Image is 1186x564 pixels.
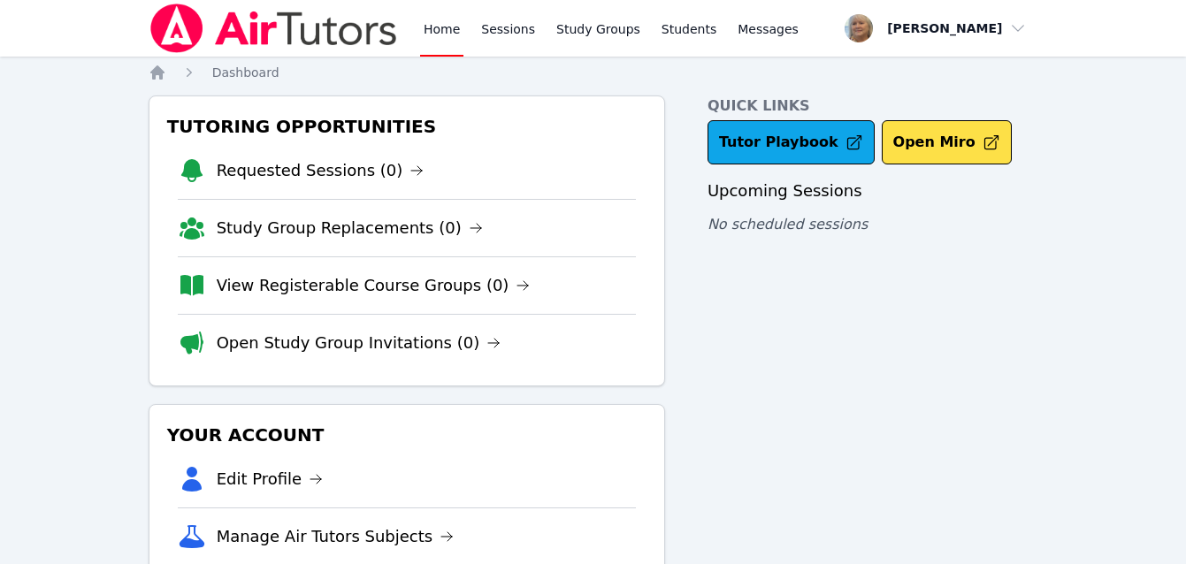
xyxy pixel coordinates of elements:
[217,216,483,240] a: Study Group Replacements (0)
[708,179,1038,203] h3: Upcoming Sessions
[708,120,875,164] a: Tutor Playbook
[217,331,501,355] a: Open Study Group Invitations (0)
[217,524,455,549] a: Manage Air Tutors Subjects
[164,419,650,451] h3: Your Account
[212,65,279,80] span: Dashboard
[212,64,279,81] a: Dashboard
[217,158,425,183] a: Requested Sessions (0)
[217,467,324,492] a: Edit Profile
[217,273,531,298] a: View Registerable Course Groups (0)
[149,64,1038,81] nav: Breadcrumb
[708,216,868,232] span: No scheduled sessions
[164,111,650,142] h3: Tutoring Opportunities
[149,4,399,53] img: Air Tutors
[708,95,1038,117] h4: Quick Links
[738,20,799,38] span: Messages
[882,120,1012,164] button: Open Miro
